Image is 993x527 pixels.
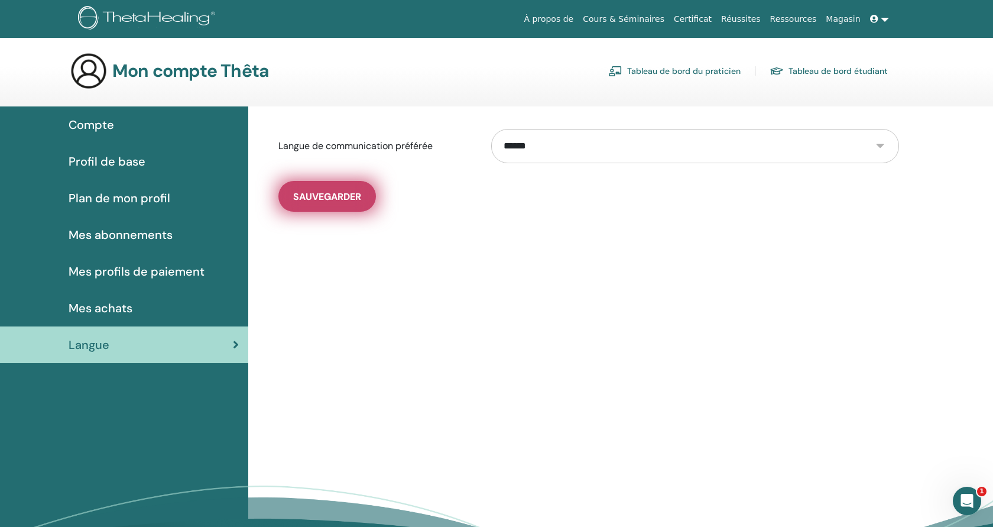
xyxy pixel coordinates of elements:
[608,66,622,76] img: chalkboard-teacher.svg
[578,8,669,30] a: Cours & Séminaires
[69,263,205,280] span: Mes profils de paiement
[770,66,784,76] img: graduation-cap.svg
[953,487,981,515] iframe: Intercom live chat
[69,153,145,170] span: Profil de base
[293,190,361,203] span: sauvegarder
[977,487,986,496] span: 1
[608,62,741,80] a: Tableau de bord du praticien
[278,181,376,212] button: sauvegarder
[69,226,173,244] span: Mes abonnements
[112,60,269,82] h3: Mon compte Thêta
[821,8,865,30] a: Magasin
[716,8,765,30] a: Réussites
[765,8,822,30] a: Ressources
[70,52,108,90] img: generic-user-icon.jpg
[78,6,219,33] img: logo.png
[669,8,716,30] a: Certificat
[69,189,170,207] span: Plan de mon profil
[69,116,114,134] span: Compte
[69,299,132,317] span: Mes achats
[520,8,579,30] a: À propos de
[69,336,109,354] span: Langue
[270,135,482,157] label: Langue de communication préférée
[770,62,888,80] a: Tableau de bord étudiant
